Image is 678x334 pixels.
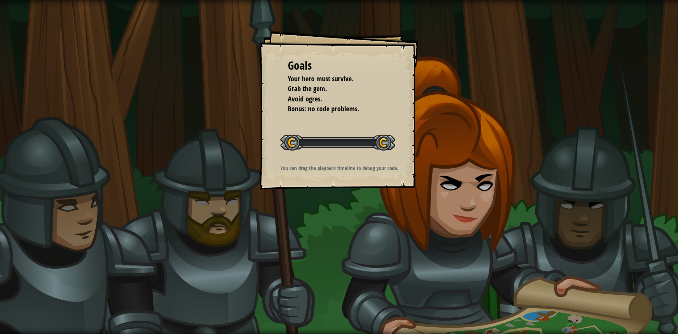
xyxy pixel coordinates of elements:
li: Grab the gem. [279,84,388,94]
p: You can drag the playback timeline to debug your code. [268,164,410,172]
li: Your hero must survive. [279,74,388,84]
span: Your hero must survive. [288,74,353,83]
li: Avoid ogres. [279,94,388,104]
span: Avoid ogres. [288,94,322,104]
span: Grab the gem. [288,84,327,93]
span: Bonus: no code problems. [288,104,359,113]
div: Goals [288,58,390,74]
li: Bonus: no code problems. [279,104,388,114]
